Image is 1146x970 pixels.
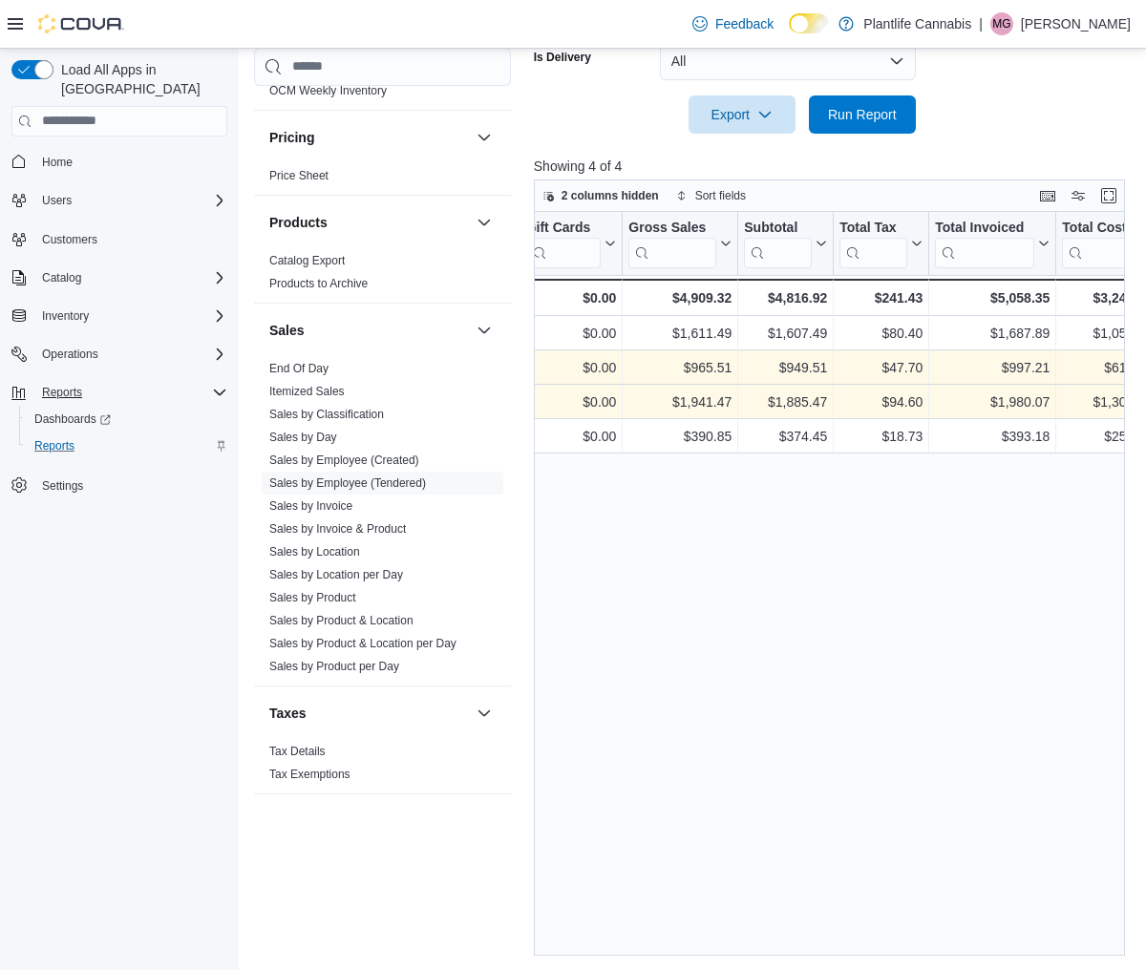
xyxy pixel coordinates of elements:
div: Madison Grassl [990,12,1013,35]
a: Sales by Invoice [269,499,352,513]
div: $5,058.35 [935,286,1050,309]
div: $0.00 [525,356,616,379]
div: Total Tax [839,219,907,237]
span: End Of Day [269,361,329,376]
p: | [979,12,983,35]
a: Customers [34,228,105,251]
span: OCM Weekly Inventory [269,83,387,98]
div: $4,909.32 [628,286,732,309]
span: Products to Archive [269,276,368,291]
button: Products [473,211,496,234]
a: Sales by Classification [269,408,384,421]
span: Catalog [42,270,81,285]
button: Total Invoiced [935,219,1050,267]
span: Users [34,189,227,212]
div: $393.18 [935,425,1050,448]
div: $1,941.47 [628,390,732,413]
button: Taxes [269,704,469,723]
input: Dark Mode [789,13,829,33]
div: $0.00 [525,322,616,345]
span: Feedback [715,14,774,33]
button: Reports [19,432,235,459]
a: Home [34,151,80,174]
a: Reports [27,434,82,457]
span: Sales by Employee (Tendered) [269,475,426,491]
div: $0.00 [525,390,616,413]
h3: Pricing [269,128,314,147]
button: Catalog [4,264,235,291]
div: $18.73 [839,425,923,448]
div: $1,885.47 [744,390,827,413]
div: Pricing [254,164,511,195]
button: Users [34,189,79,212]
button: All [660,42,916,80]
div: Products [254,249,511,303]
button: Pricing [269,128,469,147]
button: Products [269,213,469,232]
button: Inventory [34,305,96,327]
span: 2 columns hidden [562,188,659,203]
a: Sales by Product [269,591,356,604]
a: OCM Weekly Inventory [269,84,387,97]
span: Sales by Location [269,544,360,559]
button: Users [4,187,235,214]
div: $0.00 [525,425,616,448]
div: $1,611.49 [628,322,732,345]
div: $374.45 [744,425,827,448]
span: Dashboards [27,408,227,431]
button: Gift Cards [525,219,616,267]
span: Sort fields [695,188,746,203]
span: Tax Exemptions [269,767,350,782]
a: Feedback [685,5,781,43]
span: Load All Apps in [GEOGRAPHIC_DATA] [53,60,227,98]
button: Export [689,95,796,134]
span: MG [992,12,1010,35]
button: Gross Sales [628,219,732,267]
div: OCM [254,79,511,110]
div: $80.40 [839,322,923,345]
div: $1,980.07 [935,390,1050,413]
div: Gross Sales [628,219,716,237]
span: Itemized Sales [269,384,345,399]
button: Run Report [809,95,916,134]
span: Catalog Export [269,253,345,268]
span: Customers [34,227,227,251]
span: Users [42,193,72,208]
p: Plantlife Cannabis [863,12,971,35]
div: Total Cost [1062,219,1136,267]
div: Gross Sales [628,219,716,267]
p: [PERSON_NAME] [1021,12,1131,35]
button: Subtotal [744,219,827,267]
div: Taxes [254,740,511,793]
button: Settings [4,471,235,498]
span: Sales by Product per Day [269,659,399,674]
button: Operations [4,341,235,368]
button: Display options [1067,184,1090,207]
a: Price Sheet [269,169,329,182]
button: Sales [269,321,469,340]
a: Sales by Employee (Tendered) [269,476,426,490]
a: Sales by Product & Location per Day [269,637,456,650]
a: Dashboards [19,406,235,432]
span: Tax Details [269,744,326,759]
span: Sales by Product & Location [269,613,414,628]
button: Keyboard shortcuts [1036,184,1059,207]
div: Total Invoiced [935,219,1034,267]
div: Sales [254,357,511,685]
button: Operations [34,343,106,366]
button: Taxes [473,702,496,725]
span: Dark Mode [789,33,790,34]
img: Cova [38,14,124,33]
a: Sales by Product & Location [269,614,414,627]
span: Sales by Product [269,590,356,605]
button: Customers [4,225,235,253]
a: Tax Exemptions [269,768,350,781]
span: Export [700,95,784,134]
a: Catalog Export [269,254,345,267]
span: Inventory [34,305,227,327]
div: Subtotal [744,219,812,237]
a: Dashboards [27,408,118,431]
a: Tax Details [269,745,326,758]
span: Reports [34,381,227,404]
a: Itemized Sales [269,385,345,398]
